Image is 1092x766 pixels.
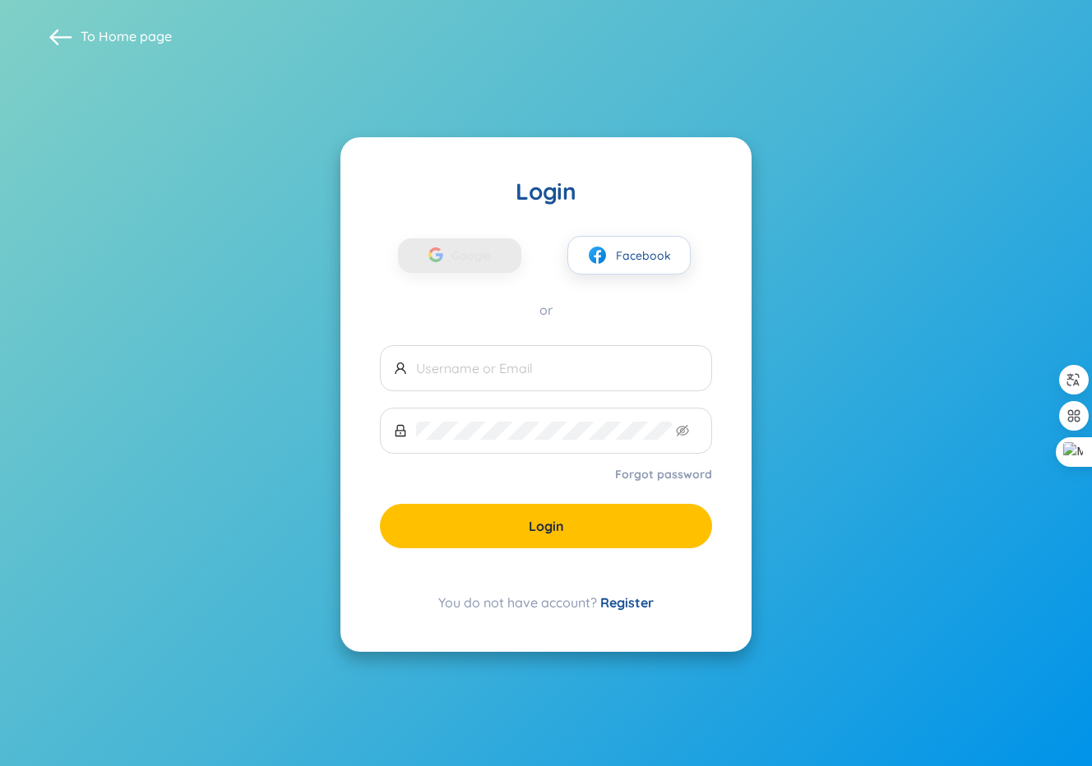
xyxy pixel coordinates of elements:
[394,424,407,437] span: lock
[676,424,689,437] span: eye-invisible
[398,238,521,273] button: Google
[600,594,654,611] a: Register
[416,359,698,377] input: Username or Email
[615,466,712,482] a: Forgot password
[380,504,712,548] button: Login
[616,247,671,265] span: Facebook
[380,177,712,206] div: Login
[380,301,712,319] div: or
[99,28,172,44] a: Home page
[81,27,172,45] span: To
[529,517,564,535] span: Login
[394,362,407,375] span: user
[587,245,608,265] img: facebook
[567,236,691,275] button: facebookFacebook
[451,238,499,273] span: Google
[380,593,712,612] div: You do not have account?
